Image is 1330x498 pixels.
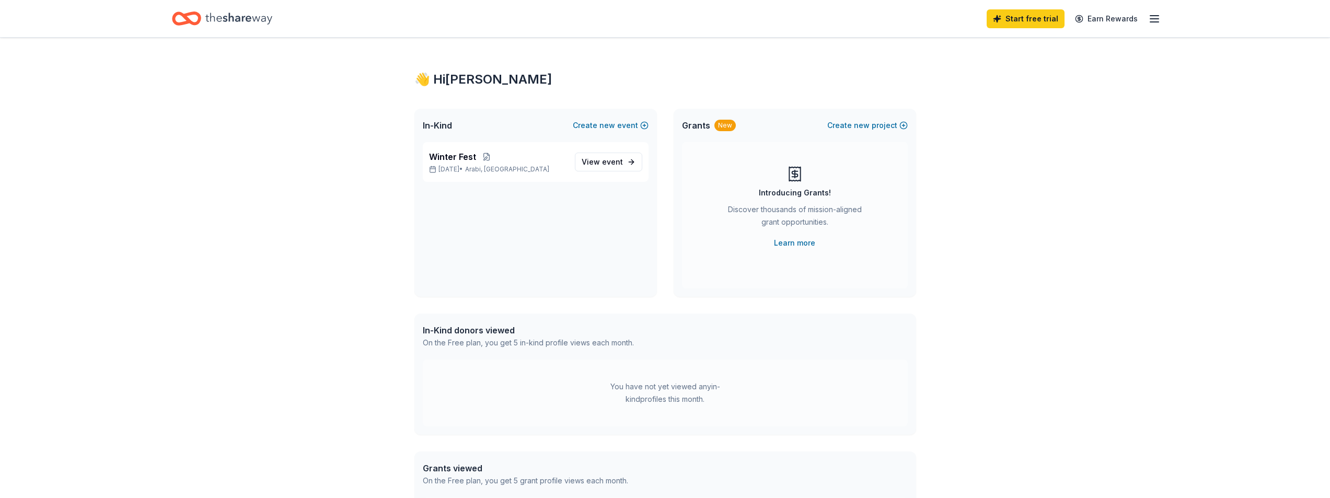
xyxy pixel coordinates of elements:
[724,203,866,233] div: Discover thousands of mission-aligned grant opportunities.
[682,119,710,132] span: Grants
[465,165,549,173] span: Arabi, [GEOGRAPHIC_DATA]
[827,119,908,132] button: Createnewproject
[429,165,566,173] p: [DATE] •
[854,119,870,132] span: new
[423,119,452,132] span: In-Kind
[414,71,916,88] div: 👋 Hi [PERSON_NAME]
[714,120,736,131] div: New
[1069,9,1144,28] a: Earn Rewards
[582,156,623,168] span: View
[423,337,634,349] div: On the Free plan, you get 5 in-kind profile views each month.
[599,119,615,132] span: new
[423,324,634,337] div: In-Kind donors viewed
[172,6,272,31] a: Home
[423,474,628,487] div: On the Free plan, you get 5 grant profile views each month.
[575,153,642,171] a: View event
[573,119,649,132] button: Createnewevent
[602,157,623,166] span: event
[423,462,628,474] div: Grants viewed
[759,187,831,199] div: Introducing Grants!
[774,237,815,249] a: Learn more
[987,9,1065,28] a: Start free trial
[429,150,476,163] span: Winter Fest
[600,380,731,406] div: You have not yet viewed any in-kind profiles this month.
